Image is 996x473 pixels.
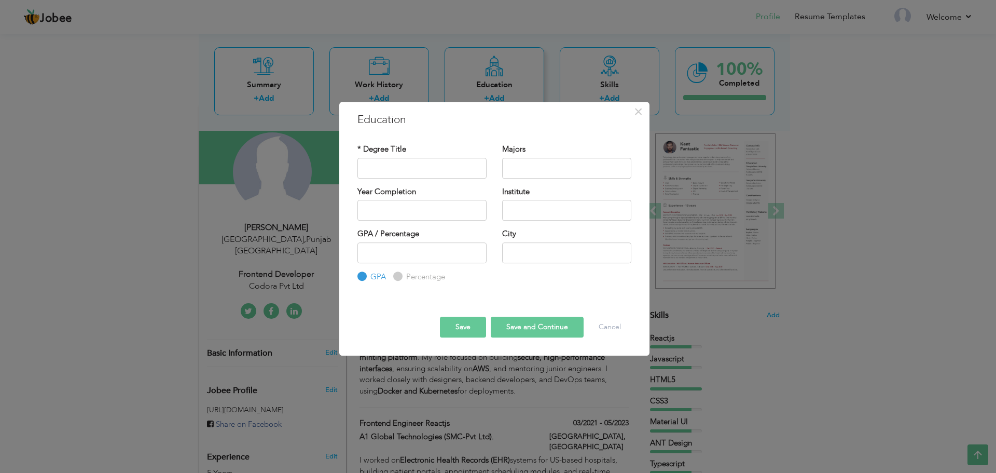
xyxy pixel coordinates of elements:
label: * Degree Title [357,144,406,155]
button: Cancel [588,317,631,337]
label: GPA / Percentage [357,228,419,239]
span: × [634,102,643,121]
label: Year Completion [357,186,416,197]
label: Percentage [404,272,445,282]
label: City [502,228,516,239]
button: Save and Continue [491,317,584,337]
h3: Education [357,112,631,128]
button: Save [440,317,486,337]
button: Close [630,103,647,120]
label: Institute [502,186,530,197]
label: Majors [502,144,525,155]
label: GPA [368,272,386,282]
